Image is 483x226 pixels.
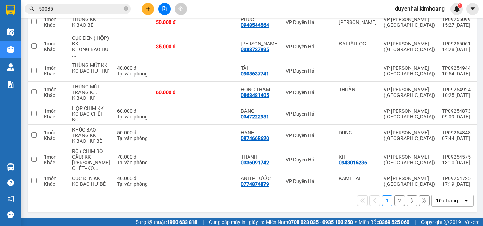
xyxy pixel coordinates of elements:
[415,218,416,226] span: |
[44,114,65,120] div: Khác
[241,87,279,92] div: HỒNG THẮM
[142,3,154,15] button: plus
[162,6,167,11] span: file-add
[389,4,450,13] span: duyenhai.kimhoang
[241,47,269,52] div: 0388727995
[72,176,110,181] div: CỤC ĐEN KK
[384,41,435,52] div: VP [PERSON_NAME] ([GEOGRAPHIC_DATA])
[72,84,110,95] div: THÙNG MÚT TRẮNG KV KK
[442,87,471,92] div: TP09254924
[72,35,110,47] div: CỤC ĐEN ( HỘP) KK
[442,181,471,187] div: 17:19 [DATE]
[39,5,122,13] input: Tìm tên, số ĐT hoặc mã đơn
[384,154,435,165] div: VP [PERSON_NAME] ([GEOGRAPHIC_DATA])
[44,87,65,92] div: 1 món
[7,211,14,218] span: message
[286,178,332,184] div: VP Duyên Hải
[355,221,357,224] span: ⚪️
[44,22,65,28] div: Khác
[72,68,110,79] div: KO BAO HƯ+HƯ KO ĐỀN-BXMT
[117,135,149,141] div: Tại văn phòng
[466,3,479,15] button: caret-down
[286,44,332,49] div: VP Duyên Hải
[124,6,128,12] span: close-circle
[442,17,471,22] div: TP09255099
[241,181,269,187] div: 0774874879
[44,17,65,22] div: 1 món
[241,22,269,28] div: 0948544564
[241,71,269,77] div: 0908637741
[44,47,65,52] div: Khác
[44,154,65,160] div: 1 món
[444,220,449,225] span: copyright
[72,47,110,58] div: KHÔNG BAO HƯ BỂ,
[7,163,14,171] img: warehouse-icon
[394,195,405,206] button: 2
[117,71,149,77] div: Tại văn phòng
[241,135,269,141] div: 0974668620
[72,160,110,171] div: KO BAO CHẾT+KO BAO KD
[339,176,377,181] div: KAMTHAI
[442,160,471,165] div: 13:10 [DATE]
[72,138,110,144] div: K BAO HƯ BỂ
[442,41,471,47] div: TP09255061
[286,157,332,163] div: VP Duyên Hải
[7,28,14,36] img: warehouse-icon
[124,6,128,11] span: close-circle
[339,41,377,47] div: ĐẠI TÀI LỘC
[266,218,353,226] span: Miền Nam
[442,71,471,77] div: 10:54 [DATE]
[442,176,471,181] div: TP09254725
[44,160,65,165] div: Khác
[339,14,377,25] div: CHỊ XUÂN
[158,3,171,15] button: file-add
[209,218,264,226] span: Cung cấp máy in - giấy in:
[72,111,110,122] div: KO BAO CHẾT KO KD- CHẾT KO ĐỀN
[379,219,409,225] strong: 0369 525 060
[7,46,14,53] img: warehouse-icon
[117,108,149,114] div: 60.000 đ
[339,87,377,92] div: THUẬN
[7,63,14,71] img: warehouse-icon
[72,17,110,22] div: THÙNG KK
[117,176,149,181] div: 40.000 đ
[72,95,110,101] div: K BAO HƯ
[442,135,471,141] div: 07:44 [DATE]
[286,90,332,95] div: VP Duyên Hải
[241,92,269,98] div: 0868481405
[72,181,110,187] div: KO BAO HƯ BỂ
[442,92,471,98] div: 10:25 [DATE]
[94,165,98,171] span: ...
[384,108,435,120] div: VP [PERSON_NAME] ([GEOGRAPHIC_DATA])
[132,218,197,226] span: Hỗ trợ kỹ thuật:
[29,6,34,11] span: search
[442,130,471,135] div: TP09254848
[72,74,76,79] span: ...
[44,135,65,141] div: Khác
[241,176,279,181] div: ANH PHƯỚC
[384,176,435,187] div: VP [PERSON_NAME] ([GEOGRAPHIC_DATA])
[288,219,353,225] strong: 0708 023 035 - 0935 103 250
[241,154,279,160] div: THANH
[359,218,409,226] span: Miền Bắc
[175,3,187,15] button: aim
[384,130,435,141] div: VP [PERSON_NAME] ([GEOGRAPHIC_DATA])
[72,52,76,58] span: ...
[7,81,14,88] img: solution-icon
[454,6,460,12] img: icon-new-feature
[442,114,471,120] div: 09:09 [DATE]
[384,87,435,98] div: VP [PERSON_NAME] ([GEOGRAPHIC_DATA])
[470,6,476,12] span: caret-down
[117,65,149,71] div: 40.000 đ
[286,68,332,74] div: VP Duyên Hải
[44,71,65,77] div: Khác
[241,130,279,135] div: HẠNH
[339,160,367,165] div: 0943016286
[79,117,83,122] span: ...
[241,108,279,114] div: BẰNG
[156,44,191,49] div: 35.000 đ
[442,108,471,114] div: TP09254873
[167,219,197,225] strong: 1900 633 818
[6,5,15,15] img: logo-vxr
[117,160,149,165] div: Tại văn phòng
